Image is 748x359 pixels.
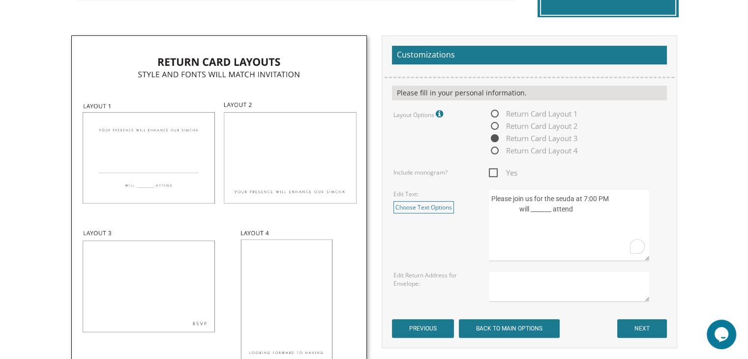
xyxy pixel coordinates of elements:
[617,319,667,338] input: NEXT
[393,190,419,198] label: Edit Text:
[393,271,474,288] label: Edit Return Address for Envelope:
[392,319,454,338] input: PREVIOUS
[459,319,560,338] input: BACK TO MAIN OPTIONS
[489,167,517,179] span: Yes
[393,201,454,213] a: Choose Text Options
[489,189,649,261] textarea: To enrich screen reader interactions, please activate Accessibility in Grammarly extension settings
[707,320,738,349] iframe: chat widget
[489,120,578,132] span: Return Card Layout 2
[489,145,578,157] span: Return Card Layout 4
[392,46,667,64] h2: Customizations
[392,86,667,100] div: Please fill in your personal information.
[489,132,578,145] span: Return Card Layout 3
[393,168,448,177] label: Include monogram?
[489,108,578,120] span: Return Card Layout 1
[393,108,446,120] label: Layout Options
